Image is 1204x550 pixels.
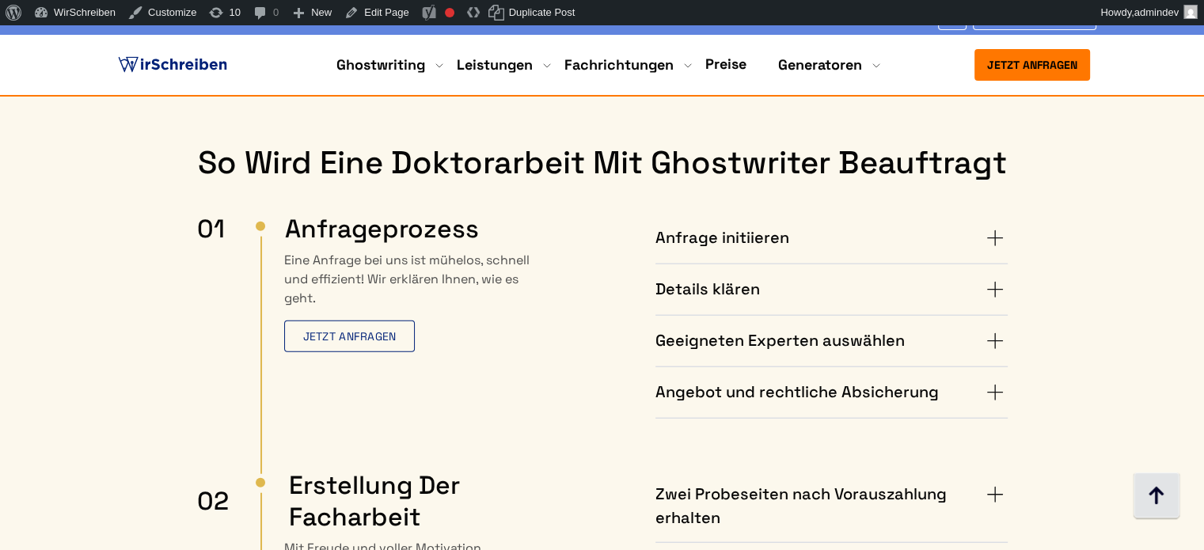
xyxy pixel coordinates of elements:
a: Jetzt anfragen [284,321,416,352]
h4: Geeigneten Experten auswählen [655,328,905,354]
summary: Anfrage initiieren [655,226,1008,251]
h3: Anfrageprozess [197,213,533,245]
summary: Details klären [655,277,1008,302]
a: Generatoren [778,55,862,74]
h4: Details klären [655,277,760,302]
h3: Erstellung der Facharbeit [197,469,533,533]
a: Ghostwriting [336,55,425,74]
div: Focus keyphrase not set [445,8,454,17]
h4: Angebot und rechtliche Absicherung [655,380,939,405]
h4: Zwei Probeseiten nach Vorauszahlung erhalten [655,482,982,529]
summary: Zwei Probeseiten nach Vorauszahlung erhalten [655,482,1008,529]
a: Preise [705,55,746,73]
h2: So wird eine Doktorarbeit mit Ghostwriter beauftragt [197,144,1008,182]
summary: Angebot und rechtliche Absicherung [655,380,1008,405]
p: Eine Anfrage bei uns ist mühelos, schnell und effizient! Wir erklären Ihnen, wie es geht. [284,251,533,352]
h4: Anfrage initiieren [655,226,789,251]
summary: Geeigneten Experten auswählen [655,328,1008,354]
a: Fachrichtungen [564,55,674,74]
span: admindev [1134,6,1179,18]
img: logo ghostwriter-österreich [115,53,230,77]
a: Leistungen [457,55,533,74]
img: button top [1133,472,1180,520]
button: Jetzt anfragen [974,49,1090,81]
